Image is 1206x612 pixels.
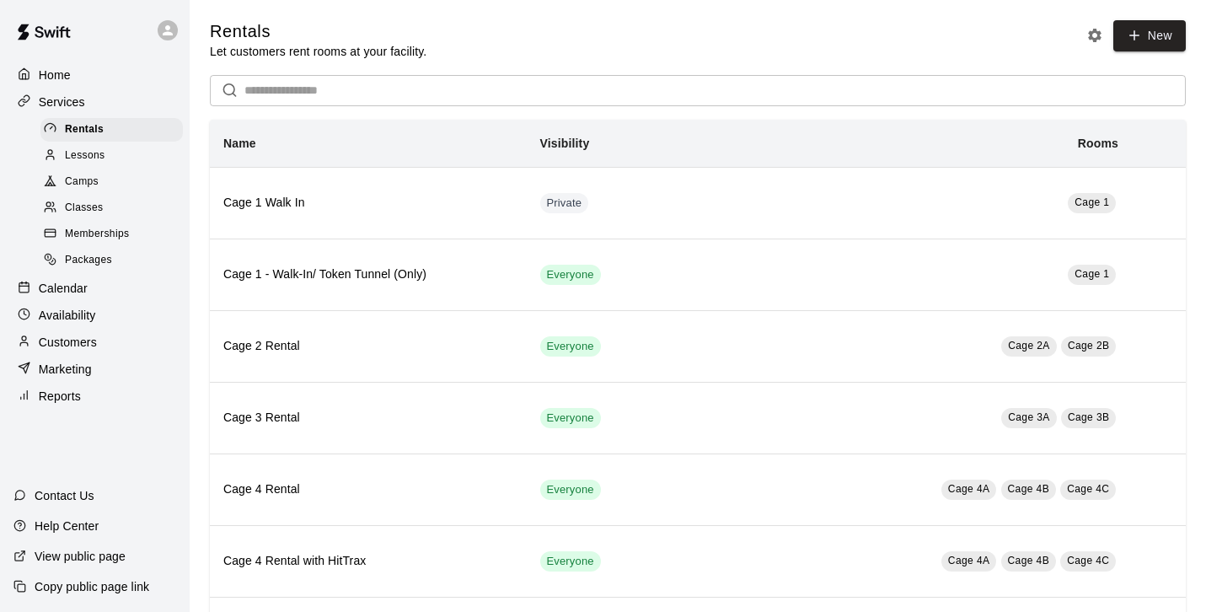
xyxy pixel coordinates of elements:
[223,480,513,499] h6: Cage 4 Rental
[39,67,71,83] p: Home
[13,384,176,409] a: Reports
[40,118,183,142] div: Rentals
[540,482,601,498] span: Everyone
[210,43,426,60] p: Let customers rent rooms at your facility.
[540,339,601,355] span: Everyone
[65,174,99,191] span: Camps
[39,388,81,405] p: Reports
[39,280,88,297] p: Calendar
[13,303,176,328] a: Availability
[948,555,990,566] span: Cage 4A
[540,336,601,357] div: This service is visible to all of your customers
[540,408,601,428] div: This service is visible to all of your customers
[13,276,176,301] a: Calendar
[540,196,589,212] span: Private
[223,552,513,571] h6: Cage 4 Rental with HitTrax
[1008,555,1050,566] span: Cage 4B
[223,137,256,150] b: Name
[40,222,190,248] a: Memberships
[223,194,513,212] h6: Cage 1 Walk In
[39,334,97,351] p: Customers
[540,480,601,500] div: This service is visible to all of your customers
[1008,483,1050,495] span: Cage 4B
[540,551,601,572] div: This service is visible to all of your customers
[1067,555,1109,566] span: Cage 4C
[540,554,601,570] span: Everyone
[223,409,513,427] h6: Cage 3 Rental
[540,137,590,150] b: Visibility
[13,357,176,382] a: Marketing
[40,248,190,274] a: Packages
[1067,483,1109,495] span: Cage 4C
[65,226,129,243] span: Memberships
[40,144,183,168] div: Lessons
[1082,23,1107,48] button: Rental settings
[35,578,149,595] p: Copy public page link
[1113,20,1186,51] a: New
[39,361,92,378] p: Marketing
[1078,137,1118,150] b: Rooms
[540,265,601,285] div: This service is visible to all of your customers
[35,548,126,565] p: View public page
[540,411,601,427] span: Everyone
[39,307,96,324] p: Availability
[40,196,190,222] a: Classes
[65,148,105,164] span: Lessons
[65,252,112,269] span: Packages
[65,200,103,217] span: Classes
[223,266,513,284] h6: Cage 1 - Walk-In/ Token Tunnel (Only)
[35,487,94,504] p: Contact Us
[540,193,589,213] div: This service is hidden, and can only be accessed via a direct link
[40,116,190,142] a: Rentals
[1008,340,1050,352] span: Cage 2A
[40,196,183,220] div: Classes
[13,330,176,355] a: Customers
[1068,411,1110,423] span: Cage 3B
[40,170,183,194] div: Camps
[948,483,990,495] span: Cage 4A
[13,89,176,115] a: Services
[35,518,99,534] p: Help Center
[40,249,183,272] div: Packages
[1068,340,1110,352] span: Cage 2B
[1075,196,1109,208] span: Cage 1
[13,62,176,88] a: Home
[40,142,190,169] a: Lessons
[65,121,104,138] span: Rentals
[210,20,426,43] h5: Rentals
[1075,268,1109,280] span: Cage 1
[1008,411,1050,423] span: Cage 3A
[540,267,601,283] span: Everyone
[39,94,85,110] p: Services
[223,337,513,356] h6: Cage 2 Rental
[40,169,190,196] a: Camps
[40,223,183,246] div: Memberships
